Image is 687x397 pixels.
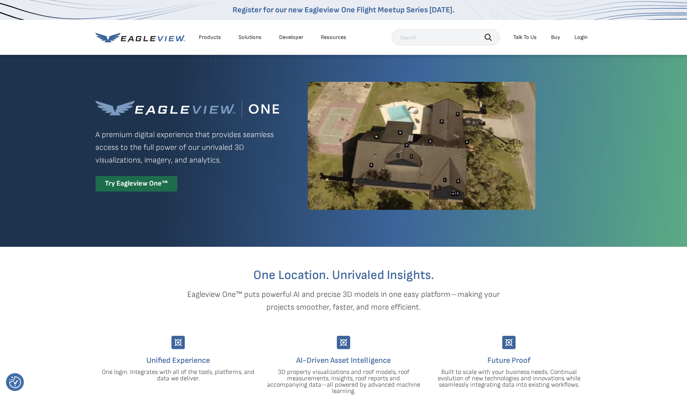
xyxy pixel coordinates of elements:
[9,376,21,388] button: Consent Preferences
[101,354,255,367] h4: Unified Experience
[432,369,586,388] p: Built to scale with your business needs. Continual evolution of new technologies and innovations ...
[392,29,500,45] input: Search
[551,34,560,41] a: Buy
[337,336,350,349] img: Group-9744.svg
[171,336,185,349] img: Group-9744.svg
[321,34,346,41] div: Resources
[279,34,303,41] a: Developer
[173,288,514,314] p: Eagleview One™ puts powerful AI and precise 3D models in one easy platform—making your projects s...
[101,369,255,382] p: One login. Integrates with all of the tools, platforms, and data we deliver.
[239,34,262,41] div: Solutions
[513,34,537,41] div: Talk To Us
[95,100,279,119] img: Eagleview One™
[432,354,586,367] h4: Future Proof
[267,354,420,367] h4: AI-Driven Asset Intelligence
[199,34,221,41] div: Products
[233,5,454,15] a: Register for our new Eagleview One Flight Meetup Series [DATE].
[267,369,420,395] p: 3D property visualizations and roof models, roof measurements, insights, roof reports and accompa...
[502,336,516,349] img: Group-9744.svg
[101,269,586,282] h2: One Location. Unrivaled Insights.
[9,376,21,388] img: Revisit consent button
[95,128,279,167] p: A premium digital experience that provides seamless access to the full power of our unrivaled 3D ...
[574,34,588,41] div: Login
[95,176,177,192] div: Try Eagleview One™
